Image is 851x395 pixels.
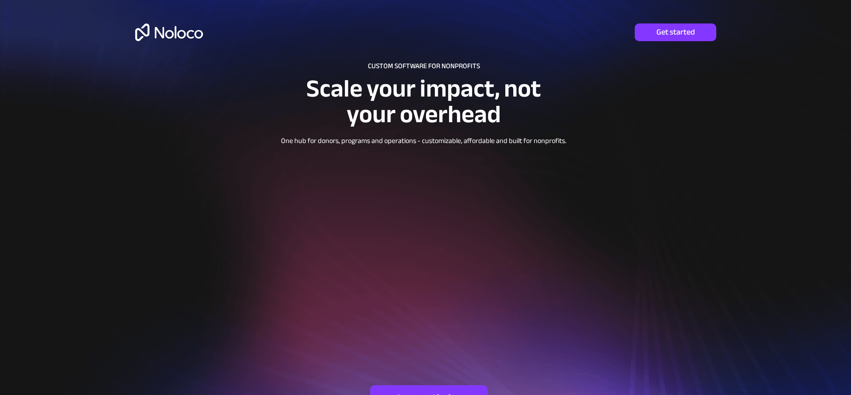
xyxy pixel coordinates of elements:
[635,27,716,37] span: Get started
[635,23,716,41] a: Get started
[281,134,566,147] span: One hub for donors, programs and operations - customizable, affordable and built for nonprofits.
[230,151,612,356] iframe: Nonprofit template - interactive demo
[306,66,541,137] span: Scale your impact, not your overhead
[368,59,480,73] span: CUSTOM SOFTWARE FOR NONPROFITS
